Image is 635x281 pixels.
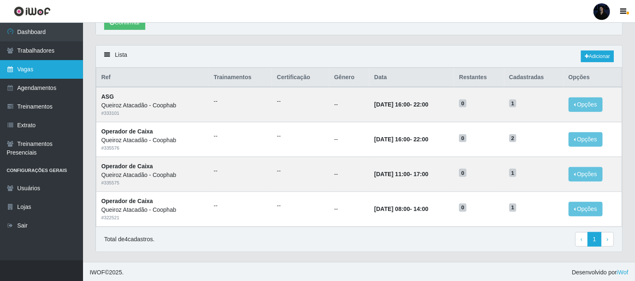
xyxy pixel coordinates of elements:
[601,232,614,247] a: Next
[575,232,614,247] nav: pagination
[101,198,153,204] strong: Operador de Caixa
[101,93,114,100] strong: ASG
[413,136,428,143] time: 22:00
[509,203,517,212] span: 1
[329,191,369,226] td: --
[272,68,329,87] th: Certificação
[101,110,204,117] div: # 333101
[459,99,466,108] span: 0
[214,132,267,140] ul: --
[374,101,410,108] time: [DATE] 16:00
[459,203,466,212] span: 0
[572,268,628,277] span: Desenvolvido por
[575,232,588,247] a: Previous
[277,201,324,210] ul: --
[374,136,428,143] strong: -
[504,68,564,87] th: Cadastradas
[569,202,603,216] button: Opções
[509,99,517,108] span: 1
[277,132,324,140] ul: --
[509,169,517,177] span: 1
[374,136,410,143] time: [DATE] 16:00
[369,68,454,87] th: Data
[569,167,603,182] button: Opções
[104,235,154,244] p: Total de 4 cadastros.
[101,101,204,110] div: Queiroz Atacadão - Coophab
[101,214,204,221] div: # 322521
[14,6,51,17] img: CoreUI Logo
[509,134,517,143] span: 2
[374,171,410,177] time: [DATE] 11:00
[459,134,466,143] span: 0
[374,171,428,177] strong: -
[277,167,324,175] ul: --
[214,97,267,106] ul: --
[329,87,369,122] td: --
[564,68,622,87] th: Opções
[101,206,204,214] div: Queiroz Atacadão - Coophab
[101,145,204,152] div: # 335576
[588,232,602,247] a: 1
[214,167,267,175] ul: --
[90,269,105,276] span: IWOF
[101,163,153,170] strong: Operador de Caixa
[101,171,204,179] div: Queiroz Atacadão - Coophab
[569,132,603,147] button: Opções
[374,206,428,212] strong: -
[374,206,410,212] time: [DATE] 08:00
[581,236,583,242] span: ‹
[459,169,466,177] span: 0
[90,268,124,277] span: © 2025 .
[581,51,614,62] a: Adicionar
[413,171,428,177] time: 17:00
[617,269,628,276] a: iWof
[101,136,204,145] div: Queiroz Atacadão - Coophab
[329,122,369,157] td: --
[569,97,603,112] button: Opções
[209,68,272,87] th: Trainamentos
[454,68,504,87] th: Restantes
[606,236,608,242] span: ›
[277,97,324,106] ul: --
[374,101,428,108] strong: -
[329,157,369,191] td: --
[96,46,622,68] div: Lista
[329,68,369,87] th: Gênero
[96,68,209,87] th: Ref
[214,201,267,210] ul: --
[413,101,428,108] time: 22:00
[413,206,428,212] time: 14:00
[101,128,153,135] strong: Operador de Caixa
[101,179,204,187] div: # 335575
